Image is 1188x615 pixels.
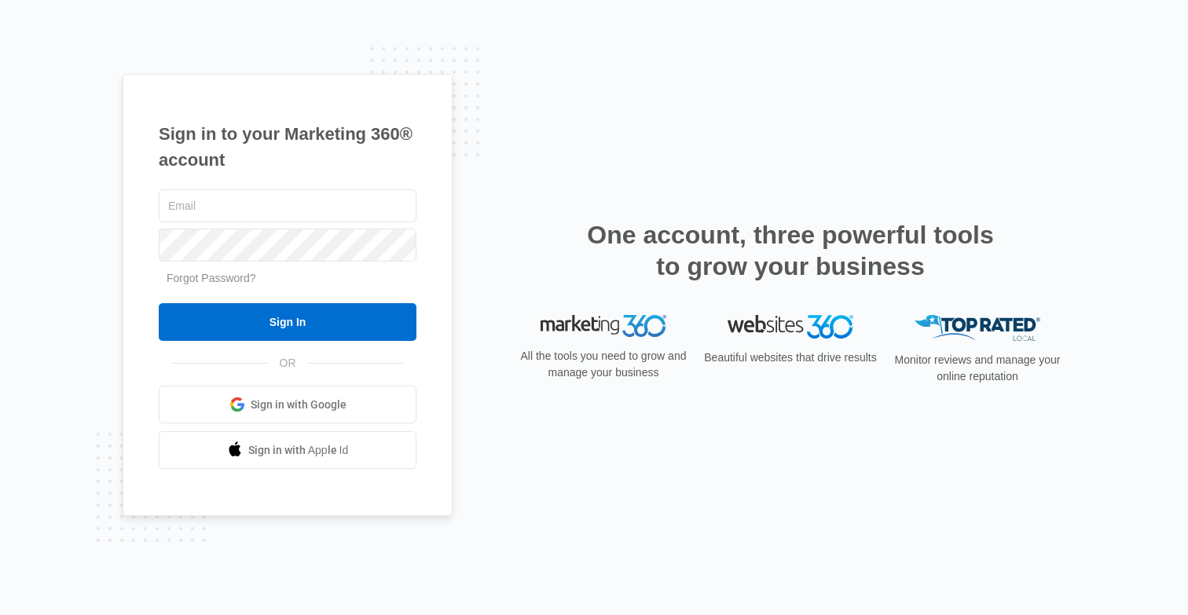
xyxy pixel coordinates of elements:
[251,397,346,413] span: Sign in with Google
[541,315,666,337] img: Marketing 360
[915,315,1040,341] img: Top Rated Local
[889,352,1065,385] p: Monitor reviews and manage your online reputation
[167,272,256,284] a: Forgot Password?
[728,315,853,338] img: Websites 360
[515,348,691,381] p: All the tools you need to grow and manage your business
[159,386,416,423] a: Sign in with Google
[269,355,307,372] span: OR
[159,431,416,469] a: Sign in with Apple Id
[159,121,416,173] h1: Sign in to your Marketing 360® account
[159,303,416,341] input: Sign In
[159,189,416,222] input: Email
[582,219,999,282] h2: One account, three powerful tools to grow your business
[248,442,349,459] span: Sign in with Apple Id
[702,350,878,366] p: Beautiful websites that drive results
